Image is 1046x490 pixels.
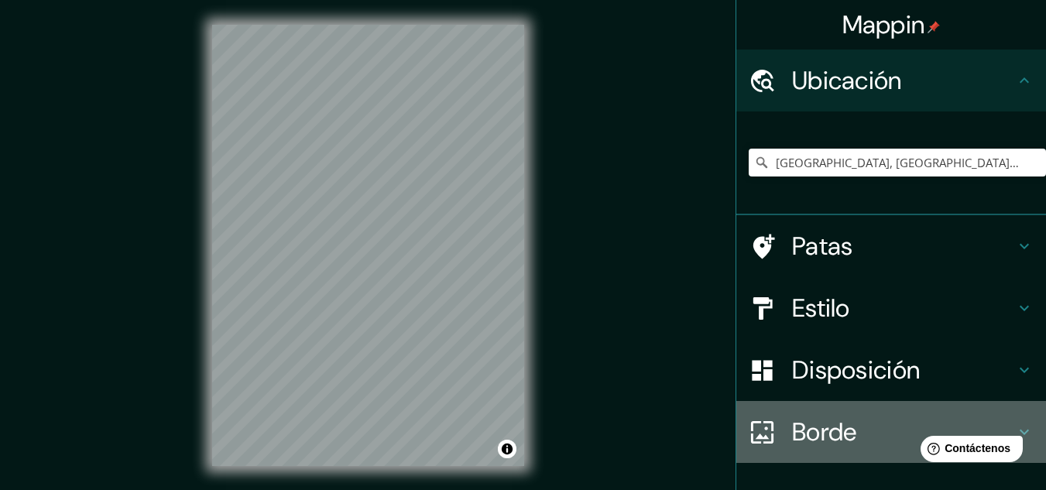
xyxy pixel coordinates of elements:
[792,64,902,97] font: Ubicación
[928,21,940,33] img: pin-icon.png
[749,149,1046,176] input: Elige tu ciudad o zona
[792,416,857,448] font: Borde
[908,430,1029,473] iframe: Lanzador de widgets de ayuda
[842,9,925,41] font: Mappin
[736,215,1046,277] div: Patas
[498,440,516,458] button: Activar o desactivar atribución
[736,339,1046,401] div: Disposición
[736,277,1046,339] div: Estilo
[212,25,524,466] canvas: Mapa
[792,292,850,324] font: Estilo
[736,401,1046,463] div: Borde
[736,50,1046,111] div: Ubicación
[792,230,853,262] font: Patas
[792,354,920,386] font: Disposición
